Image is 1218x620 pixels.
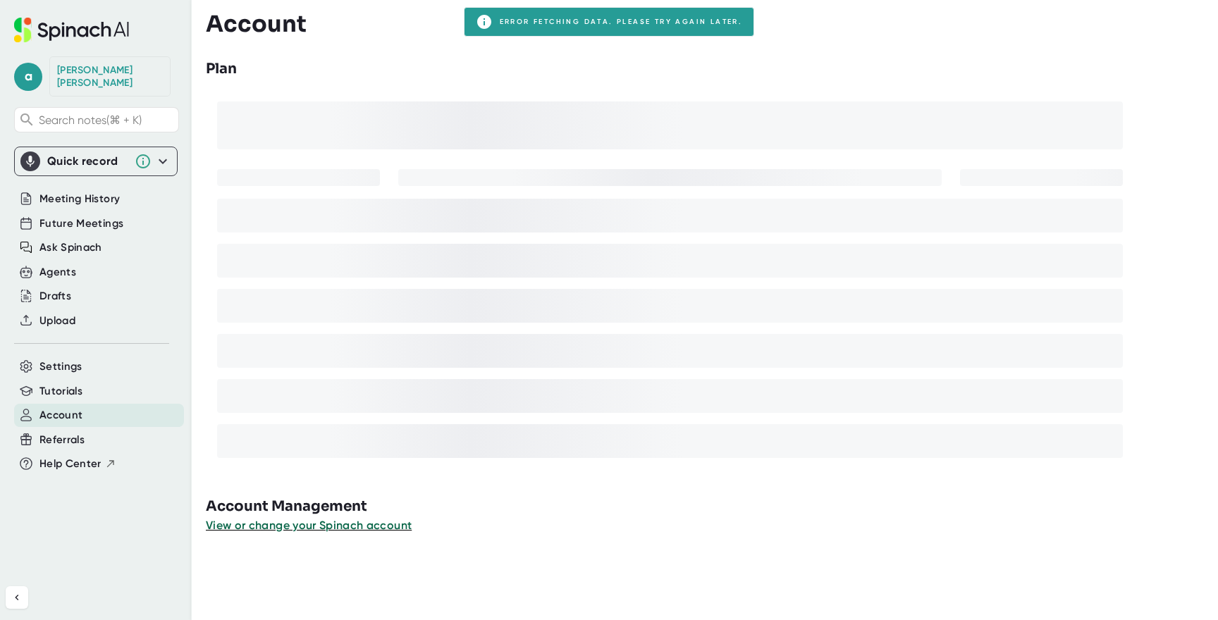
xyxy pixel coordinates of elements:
button: Collapse sidebar [6,586,28,609]
div: Quick record [47,154,128,168]
span: Help Center [39,456,101,472]
span: View or change your Spinach account [206,519,412,532]
button: Account [39,407,82,423]
span: a [14,63,42,91]
button: Drafts [39,288,71,304]
button: Referrals [39,432,85,448]
button: Settings [39,359,82,375]
button: Tutorials [39,383,82,399]
span: Search notes (⌘ + K) [39,113,175,127]
button: Ask Spinach [39,240,102,256]
h3: Account [206,11,307,37]
div: Andrew welch [57,64,163,89]
button: Meeting History [39,191,120,207]
h3: Account Management [206,496,1218,517]
button: Future Meetings [39,216,123,232]
button: Help Center [39,456,116,472]
div: Quick record [20,147,171,175]
button: Upload [39,313,75,329]
button: Agents [39,264,76,280]
button: View or change your Spinach account [206,517,412,534]
h3: Plan [206,58,237,80]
